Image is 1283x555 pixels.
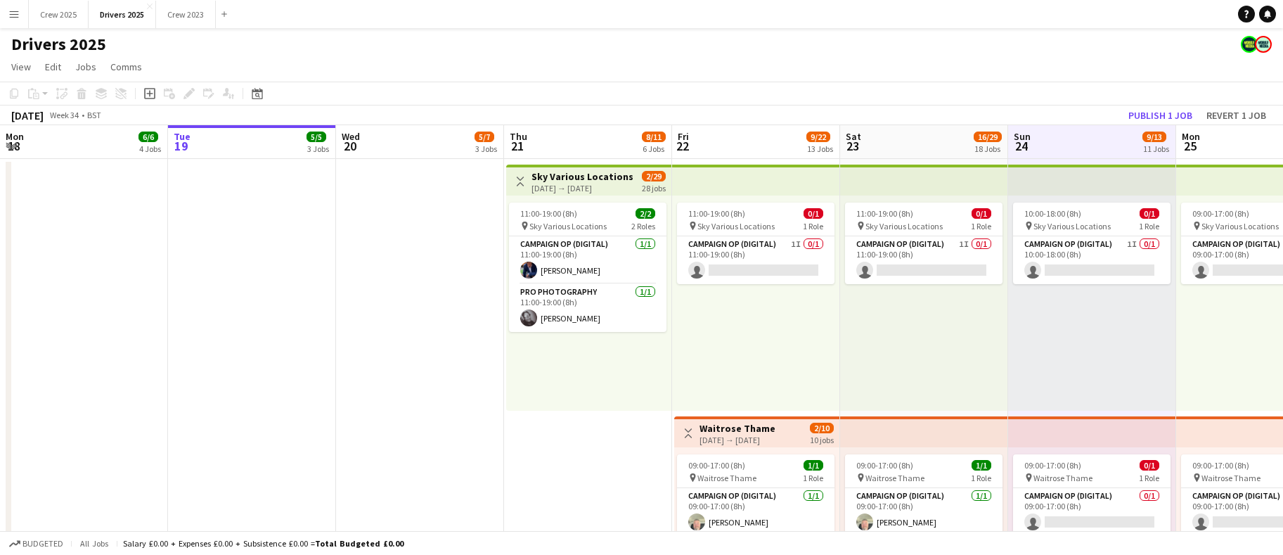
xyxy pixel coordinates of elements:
span: Sky Various Locations [1033,221,1111,231]
app-job-card: 10:00-18:00 (8h)0/1 Sky Various Locations1 RoleCampaign Op (Digital)1I0/110:00-18:00 (8h) [1013,203,1171,284]
app-job-card: 11:00-19:00 (8h)0/1 Sky Various Locations1 RoleCampaign Op (Digital)1I0/111:00-19:00 (8h) [845,203,1002,284]
div: 3 Jobs [475,143,497,154]
span: 10:00-18:00 (8h) [1024,208,1081,219]
app-card-role: Campaign Op (Digital)1I0/111:00-19:00 (8h) [677,236,834,284]
span: 09:00-17:00 (8h) [1024,460,1081,471]
app-card-role: Campaign Op (Digital)0/109:00-17:00 (8h) [1013,488,1171,536]
span: Sky Various Locations [529,221,607,231]
span: 09:00-17:00 (8h) [1192,208,1249,219]
div: [DATE] → [DATE] [699,435,775,445]
span: 1/1 [804,460,823,471]
span: 09:00-17:00 (8h) [856,460,913,471]
span: 11:00-19:00 (8h) [520,208,577,219]
span: 1 Role [971,221,991,231]
div: 09:00-17:00 (8h)1/1 Waitrose Thame1 RoleCampaign Op (Digital)1/109:00-17:00 (8h)[PERSON_NAME] [677,454,834,536]
div: 4 Jobs [139,143,161,154]
div: 11 Jobs [1143,143,1169,154]
span: 0/1 [972,208,991,219]
span: 11:00-19:00 (8h) [856,208,913,219]
h3: Sky Various Locations [531,170,633,183]
span: Mon [6,130,24,143]
span: 22 [676,138,689,154]
span: 5/5 [307,132,326,142]
button: Crew 2025 [29,1,89,28]
span: 20 [340,138,360,154]
span: 2/2 [636,208,655,219]
span: 2/29 [642,171,666,181]
div: 6 Jobs [643,143,665,154]
span: 21 [508,138,527,154]
span: 1 Role [971,473,991,483]
app-card-role: Campaign Op (Digital)1/109:00-17:00 (8h)[PERSON_NAME] [677,488,834,536]
a: Jobs [70,58,102,76]
span: Wed [342,130,360,143]
app-card-role: Campaign Op (Digital)1I0/110:00-18:00 (8h) [1013,236,1171,284]
span: Total Budgeted £0.00 [315,538,404,549]
span: Thu [510,130,527,143]
span: Edit [45,60,61,73]
div: [DATE] → [DATE] [531,183,633,193]
span: 9/22 [806,132,830,142]
div: [DATE] [11,108,44,122]
span: Sat [846,130,861,143]
button: Publish 1 job [1123,106,1198,125]
span: 24 [1012,138,1031,154]
span: All jobs [77,538,111,549]
app-job-card: 11:00-19:00 (8h)0/1 Sky Various Locations1 RoleCampaign Op (Digital)1I0/111:00-19:00 (8h) [677,203,834,284]
app-user-avatar: Claire Stewart [1255,36,1272,53]
span: Sun [1014,130,1031,143]
span: Sky Various Locations [1201,221,1279,231]
span: 23 [844,138,861,154]
span: 18 [4,138,24,154]
span: 16/29 [974,132,1002,142]
a: Edit [39,58,67,76]
button: Drivers 2025 [89,1,156,28]
app-card-role: Pro Photography1/111:00-19:00 (8h)[PERSON_NAME] [509,284,666,332]
span: 09:00-17:00 (8h) [688,460,745,471]
span: 09:00-17:00 (8h) [1192,460,1249,471]
span: Fri [678,130,689,143]
span: Sky Various Locations [697,221,775,231]
div: BST [87,110,101,120]
span: Mon [1182,130,1200,143]
div: 28 jobs [642,181,666,193]
h1: Drivers 2025 [11,34,106,55]
span: 0/1 [1140,460,1159,471]
h3: Waitrose Thame [699,422,775,435]
span: Week 34 [46,110,82,120]
div: 10 jobs [810,433,834,445]
div: 3 Jobs [307,143,329,154]
span: 1 Role [803,221,823,231]
app-job-card: 09:00-17:00 (8h)0/1 Waitrose Thame1 RoleCampaign Op (Digital)0/109:00-17:00 (8h) [1013,454,1171,536]
app-card-role: Campaign Op (Digital)1/109:00-17:00 (8h)[PERSON_NAME] [845,488,1002,536]
span: Sky Various Locations [865,221,943,231]
span: Jobs [75,60,96,73]
span: Budgeted [22,539,63,549]
span: Comms [110,60,142,73]
span: Waitrose Thame [1201,473,1261,483]
span: 25 [1180,138,1200,154]
app-card-role: Campaign Op (Digital)1/111:00-19:00 (8h)[PERSON_NAME] [509,236,666,284]
a: View [6,58,37,76]
span: Tue [174,130,191,143]
span: 2 Roles [631,221,655,231]
span: 9/13 [1142,132,1166,142]
div: 18 Jobs [974,143,1001,154]
div: 13 Jobs [807,143,833,154]
app-job-card: 11:00-19:00 (8h)2/2 Sky Various Locations2 RolesCampaign Op (Digital)1/111:00-19:00 (8h)[PERSON_N... [509,203,666,332]
span: 1 Role [1139,221,1159,231]
div: Salary £0.00 + Expenses £0.00 + Subsistence £0.00 = [123,538,404,549]
span: 6/6 [138,132,158,142]
span: 2/10 [810,423,834,433]
app-job-card: 09:00-17:00 (8h)1/1 Waitrose Thame1 RoleCampaign Op (Digital)1/109:00-17:00 (8h)[PERSON_NAME] [845,454,1002,536]
span: 8/11 [642,132,666,142]
app-card-role: Campaign Op (Digital)1I0/111:00-19:00 (8h) [845,236,1002,284]
span: Waitrose Thame [865,473,924,483]
span: 1 Role [1139,473,1159,483]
